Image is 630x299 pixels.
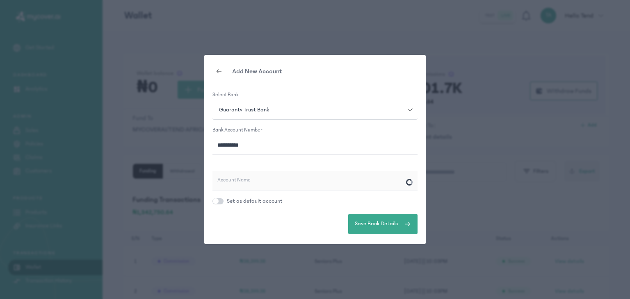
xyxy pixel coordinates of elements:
[232,66,282,76] p: Add New Account
[355,220,398,228] span: Save Bank Details
[227,197,283,206] p: Set as default account
[348,214,418,234] button: Save Bank Details
[212,126,262,134] label: Bank Account Number
[212,101,418,120] button: Guaranty Trust Bank
[214,106,274,114] span: Guaranty Trust Bank
[217,176,251,184] label: Account Name
[212,91,239,99] label: Select bank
